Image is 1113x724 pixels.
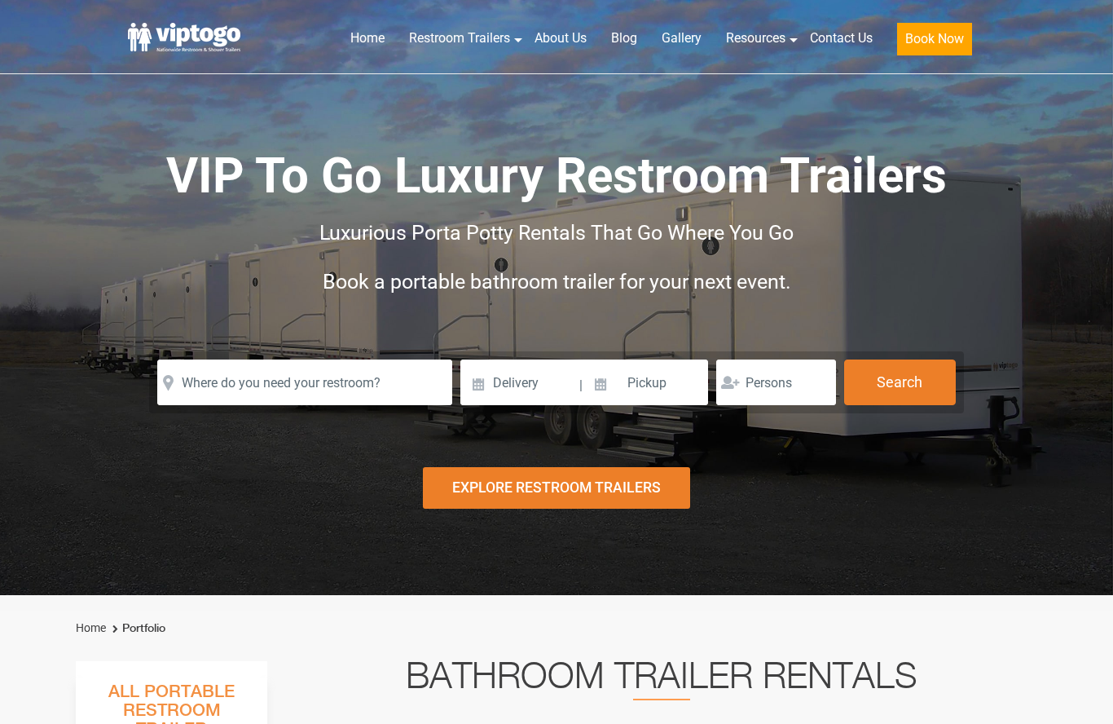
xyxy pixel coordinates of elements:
a: Gallery [649,20,714,56]
a: Contact Us [798,20,885,56]
span: Luxurious Porta Potty Rentals That Go Where You Go [319,221,794,245]
input: Pickup [584,360,708,405]
a: Resources [714,20,798,56]
button: Search [844,360,956,405]
span: | [579,360,583,412]
li: Portfolio [108,619,165,638]
a: Restroom Trailers [397,20,522,56]
a: Blog [599,20,649,56]
a: Home [338,20,397,56]
span: Book a portable bathroom trailer for your next event. [323,270,791,294]
input: Where do you need your restroom? [157,360,452,405]
a: Home [76,621,106,634]
h2: Bathroom Trailer Rentals [289,661,1034,700]
a: About Us [522,20,599,56]
button: Book Now [897,23,972,55]
a: Book Now [885,20,984,65]
input: Delivery [460,360,577,405]
span: VIP To Go Luxury Restroom Trailers [166,147,947,205]
div: Explore Restroom Trailers [423,467,690,509]
input: Persons [716,360,836,405]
